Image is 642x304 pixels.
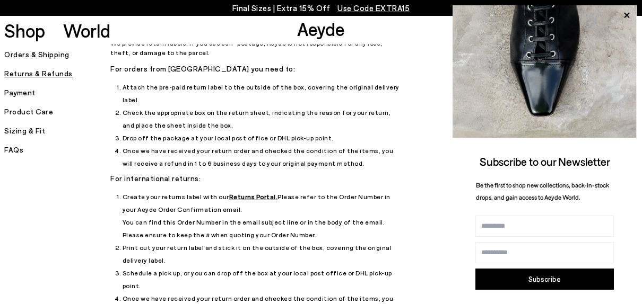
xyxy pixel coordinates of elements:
[232,2,410,15] p: Final Sizes | Extra 15% Off
[4,85,110,100] h5: Payment
[63,21,110,40] a: World
[476,181,609,201] span: Be the first to shop new collections, back-in-stock drops, and gain access to Aeyde World.
[123,144,403,169] li: Once we have received your return order and checked the condition of the items, you will receive ...
[123,190,403,241] li: Create your returns label with our Please refer to the Order Number in your Aeyde Order Confirmat...
[123,241,403,266] li: Print out your return label and stick it on the outside of the box, covering the original deliver...
[4,123,110,138] h5: Sizing & Fit
[475,269,614,290] button: Subscribe
[123,266,403,292] li: Schedule a pick up, or you can drop off the box at your local post office or DHL pick-up point.
[4,21,45,40] a: Shop
[4,47,110,62] h5: Orders & Shipping
[110,38,402,57] p: We provide return labels. If you use self-postage, Aeyde is not responsible for any loss, theft, ...
[110,171,402,186] h5: For international returns:
[480,155,610,168] span: Subscribe to our Newsletter
[337,3,410,13] span: Navigate to /collections/ss25-final-sizes
[110,61,402,76] h5: For orders from [GEOGRAPHIC_DATA] you need to:
[123,81,403,106] li: Attach the pre-paid return label to the outside of the box, covering the original delivery label.
[4,66,110,81] h5: Returns & Refunds
[4,142,110,157] h5: FAQs
[453,5,637,138] img: ca3f721fb6ff708a270709c41d776025.jpg
[4,104,110,119] h5: Product Care
[123,131,403,144] li: Drop off the package at your local post office or DHL pick-up point.
[229,193,278,200] a: Returns Portal.
[297,17,345,40] a: Aeyde
[123,106,403,131] li: Check the appropriate box on the return sheet, indicating the reason for your return, and place t...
